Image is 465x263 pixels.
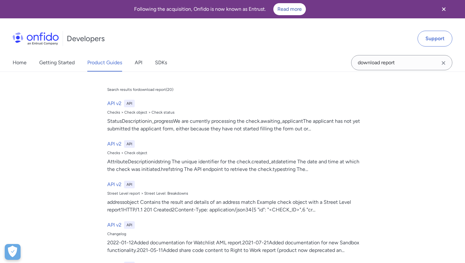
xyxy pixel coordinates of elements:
a: SDKs [155,54,167,72]
div: Search results for download report ( 20 ) [107,87,173,92]
button: Close banner [432,1,456,17]
a: API v2APIStreet Level report > Street Level: Breakdownsaddressobject Contains the result and deta... [105,178,365,216]
svg: Close banner [440,5,448,13]
div: Checks > Check object [107,150,363,155]
input: Onfido search input field [351,55,452,70]
div: Street Level report > Street Level: Breakdowns [107,191,363,196]
div: Cookie Preferences [5,244,21,260]
h6: API v2 [107,100,121,107]
div: API [124,140,135,148]
img: Onfido Logo [13,32,59,45]
div: API [124,221,135,229]
div: API [124,181,135,188]
h6: API v2 [107,221,121,229]
div: Following the acquisition, Onfido is now known as Entrust. [8,3,432,15]
svg: Clear search field button [440,59,447,67]
h6: API v2 [107,140,121,148]
a: Home [13,54,27,72]
div: StatusDescriptionin_progressWe are currently processing the check.awaiting_applicantThe applicant... [107,117,363,133]
h1: Developers [67,34,105,44]
div: API [124,100,135,107]
a: Getting Started [39,54,75,72]
a: API v2APIChecks > Check objectAttributeDescriptionidstring The unique identifier for the check.cr... [105,138,365,176]
div: Changelog [107,231,363,236]
a: Read more [273,3,306,15]
h6: API v2 [107,181,121,188]
div: AttributeDescriptionidstring The unique identifier for the check.created_atdatetime The date and ... [107,158,363,173]
a: API v2APIChecks > Check object > Check statusStatusDescriptionin_progressWe are currently process... [105,97,365,135]
a: API [135,54,142,72]
div: 2022-01-12Added documentation for Watchlist AML report.2021-07-21Added documentation for new Sand... [107,239,363,254]
a: Support [418,31,452,47]
button: Open Preferences [5,244,21,260]
div: Checks > Check object > Check status [107,110,363,115]
div: addressobject Contains the result and details of an address match Example check object with a Str... [107,198,363,214]
a: API v2APIChangelog2022-01-12Added documentation for Watchlist AML report.2021-07-21Added document... [105,219,365,257]
a: Product Guides [87,54,122,72]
